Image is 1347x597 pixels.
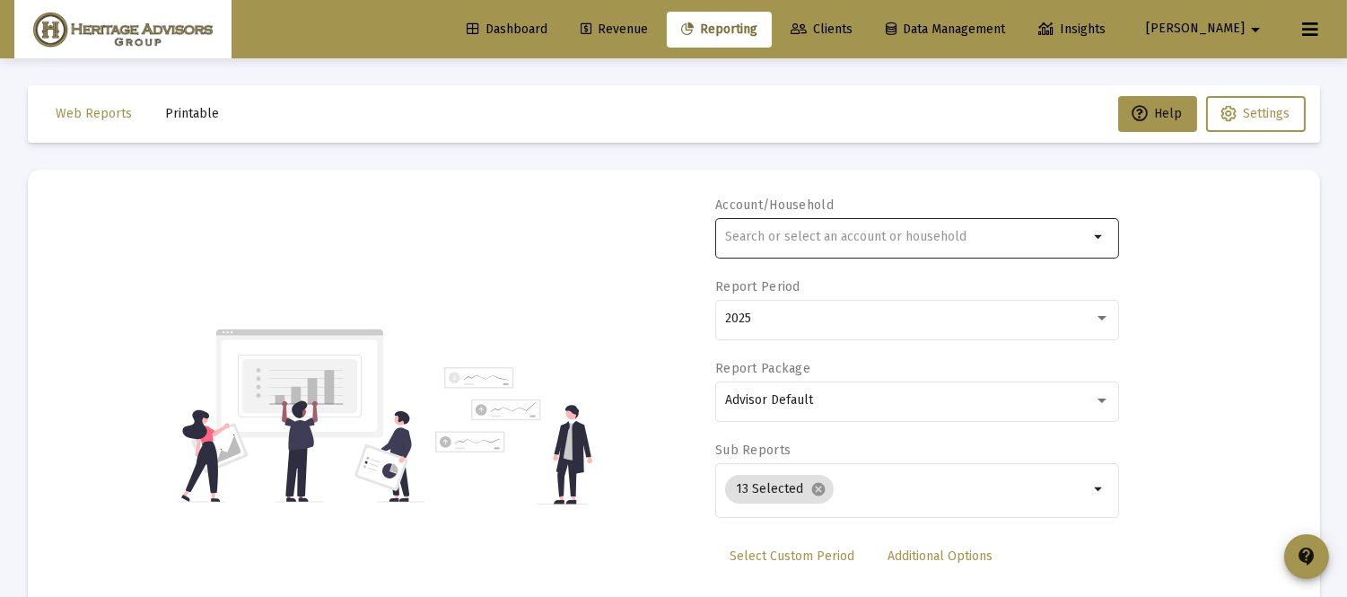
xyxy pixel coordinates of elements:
[725,392,813,408] span: Advisor Default
[667,12,772,48] a: Reporting
[886,22,1005,37] span: Data Management
[152,96,234,132] button: Printable
[1244,106,1290,121] span: Settings
[725,471,1089,507] mat-chip-list: Selection
[1245,12,1266,48] mat-icon: arrow_drop_down
[166,106,220,121] span: Printable
[681,22,757,37] span: Reporting
[725,311,751,326] span: 2025
[1146,22,1245,37] span: [PERSON_NAME]
[452,12,562,48] a: Dashboard
[1024,12,1120,48] a: Insights
[566,12,662,48] a: Revenue
[1296,546,1317,567] mat-icon: contact_support
[1089,226,1110,248] mat-icon: arrow_drop_down
[715,198,834,213] label: Account/Household
[725,475,834,504] mat-chip: 13 Selected
[715,443,791,458] label: Sub Reports
[871,12,1019,48] a: Data Management
[28,12,218,48] img: Dashboard
[1118,96,1197,132] button: Help
[776,12,867,48] a: Clients
[57,106,133,121] span: Web Reports
[715,279,800,294] label: Report Period
[581,22,648,37] span: Revenue
[42,96,147,132] button: Web Reports
[467,22,547,37] span: Dashboard
[1133,106,1183,121] span: Help
[730,549,854,564] span: Select Custom Period
[435,367,592,505] img: reporting-alt
[1206,96,1306,132] button: Settings
[1089,478,1110,500] mat-icon: arrow_drop_down
[178,327,424,505] img: reporting
[791,22,853,37] span: Clients
[1038,22,1106,37] span: Insights
[888,549,993,564] span: Additional Options
[715,361,810,376] label: Report Package
[725,230,1089,244] input: Search or select an account or household
[810,481,827,497] mat-icon: cancel
[1124,11,1288,47] button: [PERSON_NAME]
